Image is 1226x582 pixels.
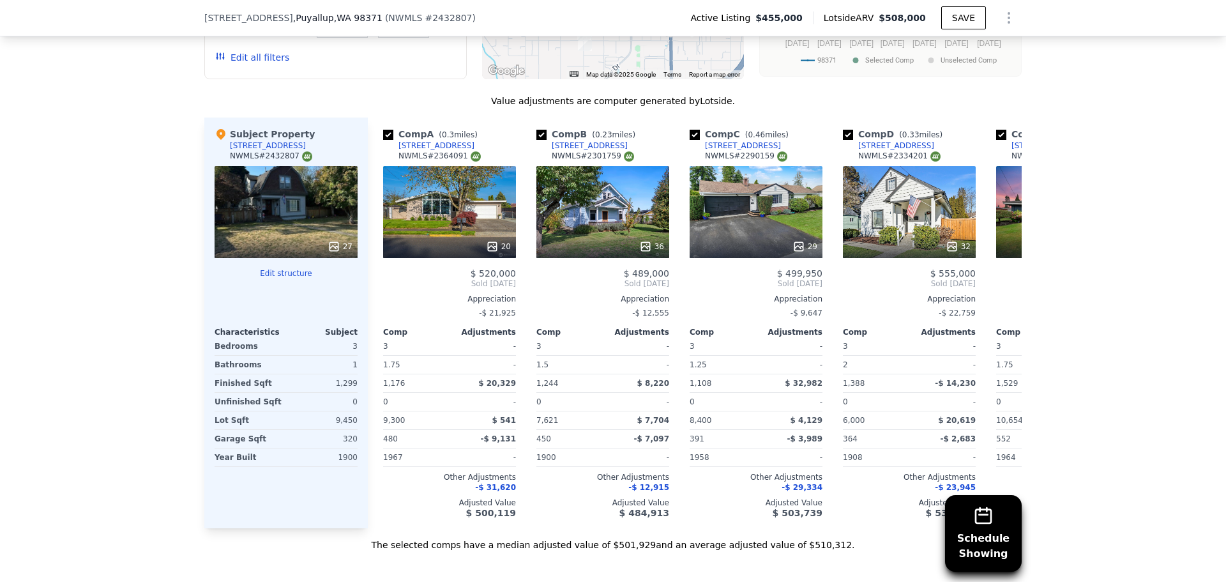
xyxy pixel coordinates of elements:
[1011,141,1087,151] div: [STREET_ADDRESS]
[471,151,481,162] img: NWMLS Logo
[705,151,787,162] div: NWMLS # 2290159
[690,128,794,141] div: Comp C
[383,327,450,337] div: Comp
[879,13,926,23] span: $508,000
[536,379,558,388] span: 1,244
[204,11,293,24] span: [STREET_ADDRESS]
[843,472,976,482] div: Other Adjustments
[383,141,474,151] a: [STREET_ADDRESS]
[475,483,516,492] span: -$ 31,620
[385,11,476,24] div: ( )
[894,130,948,139] span: ( miles)
[843,141,934,151] a: [STREET_ADDRESS]
[930,268,976,279] span: $ 555,000
[230,141,306,151] div: [STREET_ADDRESS]
[536,294,669,304] div: Appreciation
[481,434,516,443] span: -$ 9,131
[637,416,669,425] span: $ 7,704
[843,434,858,443] span: 364
[690,379,711,388] span: 1,108
[777,268,822,279] span: $ 499,950
[215,374,284,392] div: Finished Sqft
[690,434,704,443] span: 391
[787,434,822,443] span: -$ 3,989
[996,327,1063,337] div: Comp
[773,508,822,518] span: $ 503,739
[632,309,669,318] span: -$ 12,555
[996,416,1023,425] span: 10,654
[996,141,1087,151] a: [STREET_ADDRESS]
[552,151,634,162] div: NWMLS # 2301759
[215,128,315,141] div: Subject Property
[935,379,976,388] span: -$ 14,230
[912,356,976,374] div: -
[996,342,1001,351] span: 3
[289,374,358,392] div: 1,299
[536,327,603,337] div: Comp
[690,472,822,482] div: Other Adjustments
[690,498,822,508] div: Adjusted Value
[663,71,681,78] a: Terms (opens in new tab)
[328,240,352,253] div: 27
[383,379,405,388] span: 1,176
[383,434,398,443] span: 480
[434,130,482,139] span: ( miles)
[383,416,405,425] span: 9,300
[690,279,822,289] span: Sold [DATE]
[215,268,358,279] button: Edit structure
[690,416,711,425] span: 8,400
[452,356,516,374] div: -
[536,356,600,374] div: 1.5
[536,128,640,141] div: Comp B
[442,130,454,139] span: 0.3
[849,39,874,48] text: [DATE]
[452,393,516,411] div: -
[536,416,558,425] span: 7,621
[945,495,1022,572] button: ScheduleShowing
[996,379,1018,388] span: 1,529
[289,411,358,429] div: 9,450
[865,56,914,65] text: Selected Comp
[938,416,976,425] span: $ 20,619
[383,448,447,466] div: 1967
[690,342,695,351] span: 3
[624,151,634,162] img: NWMLS Logo
[777,151,787,162] img: NWMLS Logo
[843,128,948,141] div: Comp D
[902,130,919,139] span: 0.33
[843,498,976,508] div: Adjusted Value
[302,151,312,162] img: NWMLS Logo
[843,397,848,406] span: 0
[215,430,284,448] div: Garage Sqft
[479,309,516,318] span: -$ 21,925
[843,342,848,351] span: 3
[996,434,1011,443] span: 552
[536,498,669,508] div: Adjusted Value
[817,39,842,48] text: [DATE]
[782,483,822,492] span: -$ 29,334
[628,483,669,492] span: -$ 12,915
[912,448,976,466] div: -
[690,448,753,466] div: 1958
[996,128,1100,141] div: Comp E
[215,327,286,337] div: Characteristics
[383,128,483,141] div: Comp A
[605,337,669,355] div: -
[996,356,1060,374] div: 1.75
[824,11,879,24] span: Lotside ARV
[759,393,822,411] div: -
[334,13,382,23] span: , WA 98371
[690,294,822,304] div: Appreciation
[930,151,941,162] img: NWMLS Logo
[996,448,1060,466] div: 1964
[843,448,907,466] div: 1908
[977,39,1001,48] text: [DATE]
[485,63,527,79] img: Google
[926,508,976,518] span: $ 534,761
[624,268,669,279] span: $ 489,000
[486,240,511,253] div: 20
[536,397,541,406] span: 0
[293,11,382,24] span: , Puyallup
[383,294,516,304] div: Appreciation
[785,39,810,48] text: [DATE]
